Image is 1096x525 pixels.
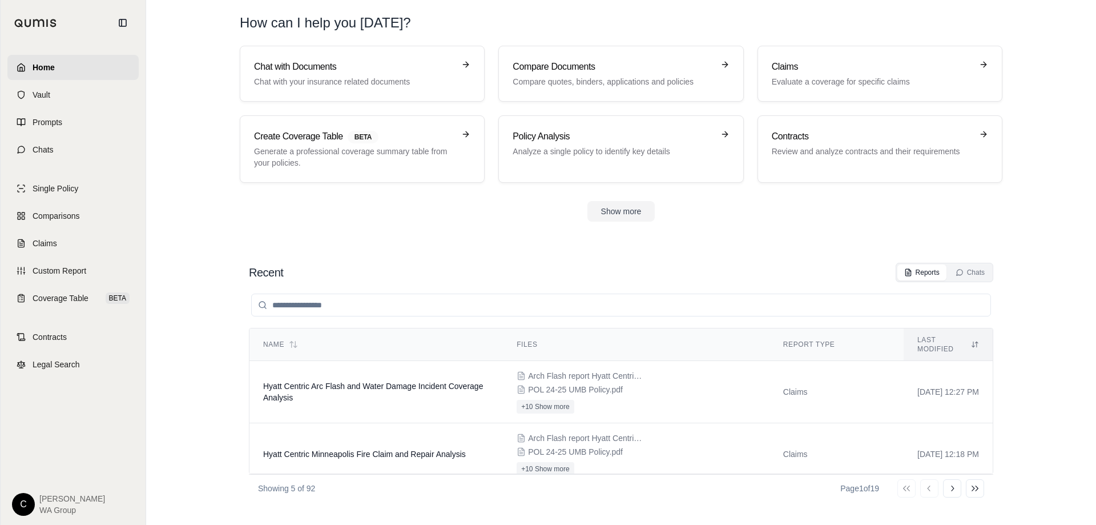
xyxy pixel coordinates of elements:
span: Comparisons [33,210,79,222]
td: Claims [769,423,904,486]
span: POL 24-25 UMB Policy.pdf [528,446,623,458]
a: Claims [7,231,139,256]
a: Chat with DocumentsChat with your insurance related documents [240,46,485,102]
a: Chats [7,137,139,162]
a: Compare DocumentsCompare quotes, binders, applications and policies [498,46,743,102]
button: +10 Show more [517,462,574,476]
div: Reports [904,268,940,277]
h3: Contracts [772,130,972,143]
span: [PERSON_NAME] [39,493,105,504]
a: Comparisons [7,203,139,229]
button: Reports [897,264,946,280]
img: Qumis Logo [14,19,57,27]
span: Hyatt Centric Arc Flash and Water Damage Incident Coverage Analysis [263,382,483,402]
p: Compare quotes, binders, applications and policies [513,76,713,87]
button: +10 Show more [517,400,574,414]
td: [DATE] 12:27 PM [904,361,993,423]
span: Single Policy [33,183,78,194]
a: Prompts [7,110,139,135]
span: POL 24-25 UMB Policy.pdf [528,384,623,395]
a: Legal Search [7,352,139,377]
h3: Claims [772,60,972,74]
div: Chats [956,268,985,277]
h2: Recent [249,264,283,280]
p: Showing 5 of 92 [258,483,315,494]
a: Policy AnalysisAnalyze a single policy to identify key details [498,115,743,183]
td: Claims [769,361,904,423]
span: WA Group [39,504,105,516]
span: Prompts [33,117,62,128]
div: Last modified [917,335,979,354]
h1: How can I help you [DATE]? [240,14,1002,32]
a: Home [7,55,139,80]
span: Hyatt Centric Minneapolis Fire Claim and Repair Analysis [263,450,466,459]
span: Contracts [33,331,67,343]
span: Arch Flash report Hyatt Centric.docx [528,432,642,444]
h3: Policy Analysis [513,130,713,143]
span: Legal Search [33,359,80,370]
a: ClaimsEvaluate a coverage for specific claims [757,46,1002,102]
span: Arch Flash report Hyatt Centric.docx [528,370,642,382]
button: Chats [949,264,992,280]
a: Contracts [7,324,139,350]
div: C [12,493,35,516]
a: Single Policy [7,176,139,201]
p: Review and analyze contracts and their requirements [772,146,972,157]
a: Vault [7,82,139,107]
span: Vault [33,89,50,101]
button: Collapse sidebar [114,14,132,32]
td: [DATE] 12:18 PM [904,423,993,486]
p: Analyze a single policy to identify key details [513,146,713,157]
span: Custom Report [33,265,86,276]
span: BETA [106,292,130,304]
p: Evaluate a coverage for specific claims [772,76,972,87]
button: Show more [587,201,655,222]
span: BETA [348,131,378,143]
div: Name [263,340,489,349]
h3: Chat with Documents [254,60,454,74]
a: Create Coverage TableBETAGenerate a professional coverage summary table from your policies. [240,115,485,183]
h3: Create Coverage Table [254,130,454,143]
a: ContractsReview and analyze contracts and their requirements [757,115,1002,183]
p: Chat with your insurance related documents [254,76,454,87]
a: Custom Report [7,258,139,283]
span: Home [33,62,55,73]
span: Claims [33,238,57,249]
p: Generate a professional coverage summary table from your policies. [254,146,454,169]
span: Coverage Table [33,292,88,304]
th: Files [503,328,769,361]
span: Chats [33,144,54,155]
div: Page 1 of 19 [840,483,879,494]
h3: Compare Documents [513,60,713,74]
th: Report Type [769,328,904,361]
a: Coverage TableBETA [7,286,139,311]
